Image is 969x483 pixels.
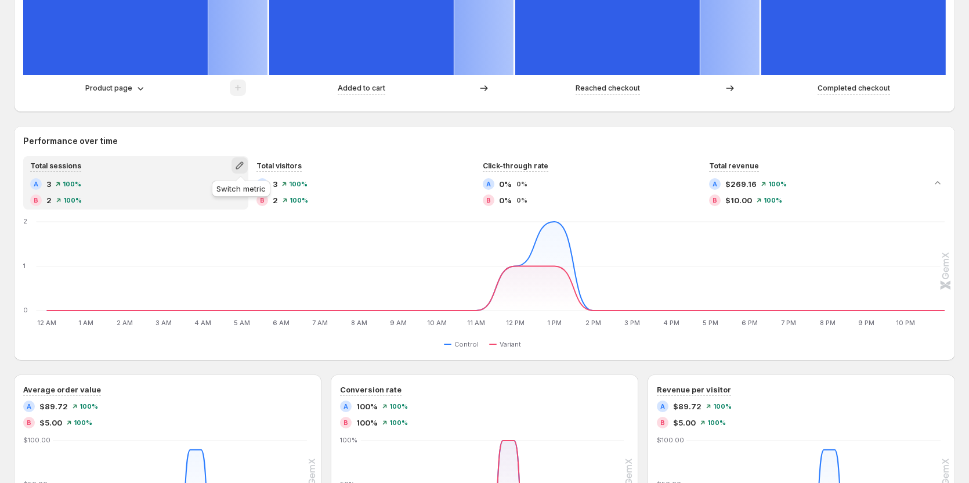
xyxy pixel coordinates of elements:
[117,319,133,327] text: 2 AM
[85,82,132,94] p: Product page
[489,337,526,351] button: Variant
[340,384,402,395] h3: Conversion rate
[273,319,290,327] text: 6 AM
[46,178,51,190] span: 3
[499,194,512,206] span: 0%
[818,82,890,94] p: Completed checkout
[37,319,56,327] text: 12 AM
[713,403,732,410] span: 100%
[338,82,385,94] p: Added to cart
[576,82,640,94] p: Reached checkout
[23,217,27,225] text: 2
[39,401,68,412] span: $89.72
[427,319,447,327] text: 10 AM
[30,161,81,170] span: Total sessions
[234,319,250,327] text: 5 AM
[673,401,702,412] span: $89.72
[673,417,696,428] span: $5.00
[657,436,684,444] text: $100.00
[660,403,665,410] h2: A
[74,419,92,426] span: 100%
[742,319,758,327] text: 6 PM
[500,340,521,349] span: Variant
[34,181,38,188] h2: A
[896,319,915,327] text: 10 PM
[707,419,726,426] span: 100%
[703,319,718,327] text: 5 PM
[23,436,50,444] text: $100.00
[499,178,512,190] span: 0%
[781,319,796,327] text: 7 PM
[486,197,491,204] h2: B
[27,419,31,426] h2: B
[156,319,172,327] text: 3 AM
[624,319,640,327] text: 3 PM
[768,181,787,188] span: 100%
[356,417,378,428] span: 100%
[390,319,407,327] text: 9 AM
[46,194,52,206] span: 2
[63,181,81,188] span: 100%
[27,403,31,410] h2: A
[260,197,265,204] h2: B
[516,197,527,204] span: 0%
[273,194,278,206] span: 2
[663,319,679,327] text: 4 PM
[23,262,26,270] text: 1
[516,181,527,188] span: 0%
[585,319,601,327] text: 2 PM
[467,319,485,327] text: 11 AM
[256,161,302,170] span: Total visitors
[79,403,98,410] span: 100%
[444,337,483,351] button: Control
[39,417,62,428] span: $5.00
[194,319,211,327] text: 4 AM
[709,161,759,170] span: Total revenue
[340,436,357,444] text: 100%
[930,175,946,191] button: Collapse chart
[764,197,782,204] span: 100%
[713,181,717,188] h2: A
[725,194,752,206] span: $10.00
[344,419,348,426] h2: B
[289,181,308,188] span: 100%
[454,340,479,349] span: Control
[547,319,562,327] text: 1 PM
[858,319,874,327] text: 9 PM
[389,419,408,426] span: 100%
[389,403,408,410] span: 100%
[725,178,757,190] span: $269.16
[312,319,328,327] text: 7 AM
[23,135,946,147] h2: Performance over time
[34,197,38,204] h2: B
[486,181,491,188] h2: A
[23,306,28,314] text: 0
[713,197,717,204] h2: B
[657,384,731,395] h3: Revenue per visitor
[483,161,548,170] span: Click-through rate
[344,403,348,410] h2: A
[78,319,93,327] text: 1 AM
[351,319,367,327] text: 8 AM
[820,319,836,327] text: 8 PM
[506,319,525,327] text: 12 PM
[273,178,277,190] span: 3
[660,419,665,426] h2: B
[356,401,378,412] span: 100%
[290,197,308,204] span: 100%
[63,197,82,204] span: 100%
[23,384,101,395] h3: Average order value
